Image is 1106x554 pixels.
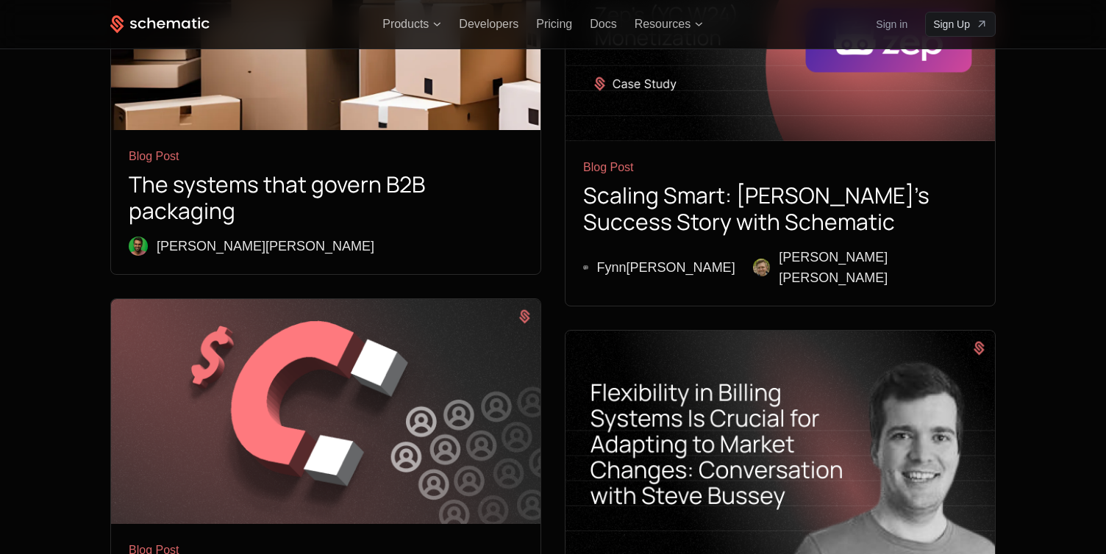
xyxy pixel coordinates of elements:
img: retention based pricing [111,299,540,525]
div: Blog Post [129,148,523,165]
div: [PERSON_NAME] [PERSON_NAME] [157,236,374,256]
a: Pricing [536,18,572,30]
a: Docs [590,18,616,30]
img: fynn [583,265,588,270]
a: Developers [459,18,518,30]
img: Ryan Echternacht [753,259,771,276]
a: Sign in [876,12,907,36]
img: imagejas [129,237,148,256]
div: [PERSON_NAME] [PERSON_NAME] [779,247,977,288]
a: [object Object] [925,12,996,37]
h1: Scaling Smart: [PERSON_NAME]'s Success Story with Schematic [583,182,977,235]
span: Sign Up [933,17,970,32]
div: Fynn [PERSON_NAME] [597,257,735,278]
span: Resources [635,18,691,31]
h1: The systems that govern B2B packaging [129,171,523,224]
span: Products [382,18,429,31]
div: Blog Post [583,159,977,176]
